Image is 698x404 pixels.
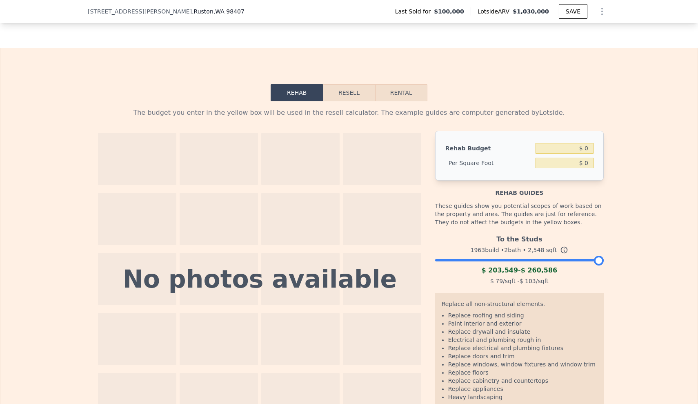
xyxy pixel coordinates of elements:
[435,275,604,287] div: /sqft - /sqft
[434,7,464,16] span: $100,000
[448,393,597,401] li: Heavy landscaping
[445,156,532,170] div: Per Square Foot
[435,244,604,256] div: 1963 build • 2 bath • sqft
[448,360,597,368] li: Replace windows, window fixtures and window trim
[375,84,427,101] button: Rental
[271,84,323,101] button: Rehab
[94,108,604,118] div: The budget you enter in the yellow box will be used in the resell calculator. The example guides ...
[442,300,597,311] div: Replace all non-structural elements.
[192,7,245,16] span: , Ruston
[481,266,518,274] span: $ 203,549
[513,8,549,15] span: $1,030,000
[448,385,597,393] li: Replace appliances
[448,319,597,328] li: Paint interior and exterior
[448,352,597,360] li: Replace doors and trim
[435,197,604,231] div: These guides show you potential scopes of work based on the property and area. The guides are jus...
[448,368,597,377] li: Replace floors
[448,311,597,319] li: Replace roofing and siding
[123,267,397,291] div: No photos available
[528,247,544,253] span: 2,548
[448,328,597,336] li: Replace drywall and insulate
[478,7,513,16] span: Lotside ARV
[435,181,604,197] div: Rehab guides
[520,278,536,284] span: $ 103
[448,377,597,385] li: Replace cabinetry and countertops
[490,278,503,284] span: $ 79
[323,84,375,101] button: Resell
[88,7,192,16] span: [STREET_ADDRESS][PERSON_NAME]
[559,4,587,19] button: SAVE
[448,344,597,352] li: Replace electrical and plumbing fixtures
[521,266,558,274] span: $ 260,586
[395,7,434,16] span: Last Sold for
[213,8,245,15] span: , WA 98407
[448,336,597,344] li: Electrical and plumbing rough in
[445,141,532,156] div: Rehab Budget
[435,231,604,244] div: To the Studs
[435,266,604,275] div: -
[594,3,610,20] button: Show Options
